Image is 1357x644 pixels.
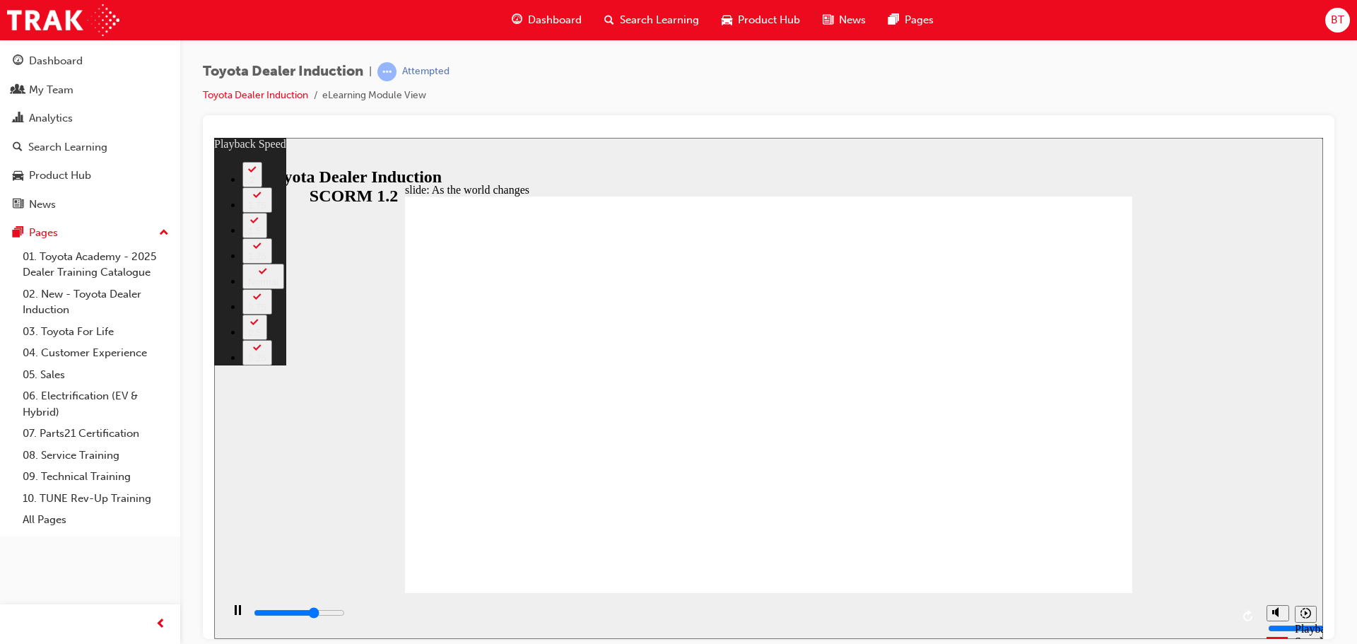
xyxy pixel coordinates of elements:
[877,6,945,35] a: pages-iconPages
[29,197,56,213] div: News
[512,11,522,29] span: guage-icon
[13,227,23,240] span: pages-icon
[203,89,308,101] a: Toyota Dealer Induction
[34,37,42,47] div: 2
[811,6,877,35] a: news-iconNews
[377,62,396,81] span: learningRecordVerb_ATTEMPT-icon
[17,385,175,423] a: 06. Electrification (EV & Hybrid)
[28,24,48,49] button: 2
[17,246,175,283] a: 01. Toyota Academy - 2025 Dealer Training Catalogue
[13,141,23,154] span: search-icon
[17,466,175,488] a: 09. Technical Training
[7,455,1045,501] div: playback controls
[593,6,710,35] a: search-iconSearch Learning
[6,45,175,220] button: DashboardMy TeamAnalyticsSearch LearningProduct HubNews
[6,48,175,74] a: Dashboard
[528,12,582,28] span: Dashboard
[13,55,23,68] span: guage-icon
[604,11,614,29] span: search-icon
[402,65,450,78] div: Attempted
[29,168,91,184] div: Product Hub
[1081,468,1103,485] button: Playback speed
[159,224,169,242] span: up-icon
[369,64,372,80] span: |
[322,88,426,104] li: eLearning Module View
[17,321,175,343] a: 03. Toyota For Life
[722,11,732,29] span: car-icon
[17,509,175,531] a: All Pages
[29,110,73,127] div: Analytics
[29,53,83,69] div: Dashboard
[1052,467,1075,484] button: Mute (Ctrl+Alt+M)
[6,192,175,218] a: News
[6,220,175,246] button: Pages
[13,84,23,97] span: people-icon
[17,283,175,321] a: 02. New - Toyota Dealer Induction
[29,225,58,241] div: Pages
[6,163,175,189] a: Product Hub
[155,616,166,633] span: prev-icon
[28,139,107,156] div: Search Learning
[17,445,175,467] a: 08. Service Training
[888,11,899,29] span: pages-icon
[7,467,31,491] button: Pause (Ctrl+Alt+P)
[29,82,74,98] div: My Team
[500,6,593,35] a: guage-iconDashboard
[17,423,175,445] a: 07. Parts21 Certification
[1024,468,1045,489] button: Replay (Ctrl+Alt+R)
[40,469,131,481] input: slide progress
[203,64,363,80] span: Toyota Dealer Induction
[1054,485,1145,496] input: volume
[1081,485,1102,510] div: Playback Speed
[6,77,175,103] a: My Team
[13,170,23,182] span: car-icon
[905,12,934,28] span: Pages
[7,4,119,36] img: Trak
[823,11,833,29] span: news-icon
[13,112,23,125] span: chart-icon
[1325,8,1350,33] button: BT
[1045,455,1102,501] div: misc controls
[17,364,175,386] a: 05. Sales
[620,12,699,28] span: Search Learning
[17,488,175,510] a: 10. TUNE Rev-Up Training
[710,6,811,35] a: car-iconProduct Hub
[1331,12,1344,28] span: BT
[17,342,175,364] a: 04. Customer Experience
[13,199,23,211] span: news-icon
[839,12,866,28] span: News
[6,134,175,160] a: Search Learning
[738,12,800,28] span: Product Hub
[6,105,175,131] a: Analytics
